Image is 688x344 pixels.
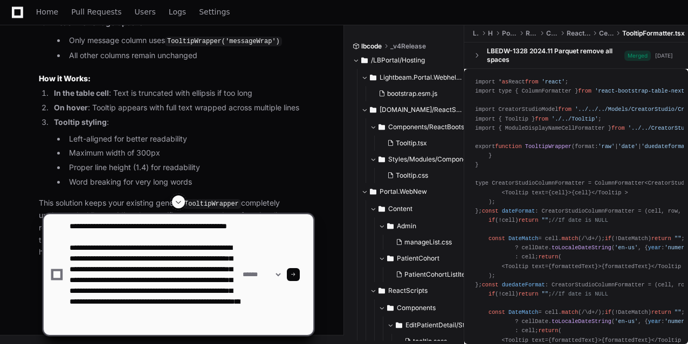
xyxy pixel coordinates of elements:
span: Components/ReactBootstrapTable2 [388,123,473,131]
span: lbcode [361,42,382,51]
button: [DOMAIN_NAME]/ReactScripts [361,101,465,118]
span: TooltipWrapper [525,143,572,150]
span: Pull Requests [71,9,121,15]
div: LBEDW-1328 2024.11 Parquet remove all spaces [487,47,624,64]
span: as [502,79,508,85]
span: from [578,88,591,94]
span: /LBPortal/Hosting [371,56,425,65]
span: Home [36,9,58,15]
span: Users [135,9,156,15]
span: from [535,116,548,122]
span: CellFormatters [599,29,614,38]
span: Hosting [488,29,493,38]
span: 'date' [618,143,638,150]
span: ReactBootstrapTable2 [567,29,590,38]
code: TooltipWrapper('messageWrap') [165,37,282,46]
span: ReactScripts [526,29,538,38]
svg: Directory [379,153,385,166]
span: LBPortal [473,29,479,38]
svg: Directory [370,103,376,116]
li: : [51,116,313,188]
button: Tooltip.tsx [383,136,467,151]
svg: Directory [370,185,376,198]
strong: Tooltip styling [54,117,107,127]
span: Merged [624,51,651,61]
span: 'react' [542,79,565,85]
li: Proper line height (1.4) for readability [66,162,313,174]
button: Styles/Modules/Components [370,151,473,168]
span: 'raw' [598,143,615,150]
span: bootstrap.esm.js [387,89,437,98]
div: [DATE] [655,52,673,60]
span: _v4Release [390,42,426,51]
span: from [558,107,572,113]
span: [DOMAIN_NAME]/ReactScripts [380,106,465,114]
button: Portal.WebNew [361,183,465,200]
li: Maximum width of 300px [66,147,313,159]
span: Logs [169,9,186,15]
span: Portal.WebNew [502,29,517,38]
strong: On hover [54,103,88,112]
svg: Directory [370,71,376,84]
span: from [611,125,625,131]
strong: In the table cell [54,88,109,97]
li: : Tooltip appears with full text wrapped across multiple lines [51,102,313,114]
li: Left-aligned for better readability [66,133,313,145]
span: Portal.WebNew [380,187,427,196]
button: /LBPortal/Hosting [353,52,456,69]
button: Tooltip.css [383,168,467,183]
strong: How it Works: [39,74,91,83]
span: from [525,79,539,85]
li: Word breaking for very long words [66,176,313,188]
button: bootstrap.esm.js [374,86,458,101]
span: TooltipFormatter.tsx [622,29,685,38]
button: Components/ReactBootstrapTable2 [370,118,473,136]
span: Lightbeam.Portal.Webhelp/Scripts [380,73,465,82]
span: './../Tooltip' [552,116,598,122]
li: : Text is truncated with ellipsis if too long [51,87,313,100]
span: Components [546,29,558,38]
span: Tooltip.tsx [396,139,427,148]
span: 'react-bootstrap-table-next' [595,88,688,94]
span: Tooltip.css [396,171,428,180]
span: Styles/Modules/Components [388,155,473,164]
li: Only message column uses [66,34,313,47]
svg: Directory [379,121,385,134]
li: All other columns remain unchanged [66,50,313,62]
svg: Directory [361,54,368,67]
button: Lightbeam.Portal.Webhelp/Scripts [361,69,465,86]
span: Settings [199,9,230,15]
span: function [495,143,521,150]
